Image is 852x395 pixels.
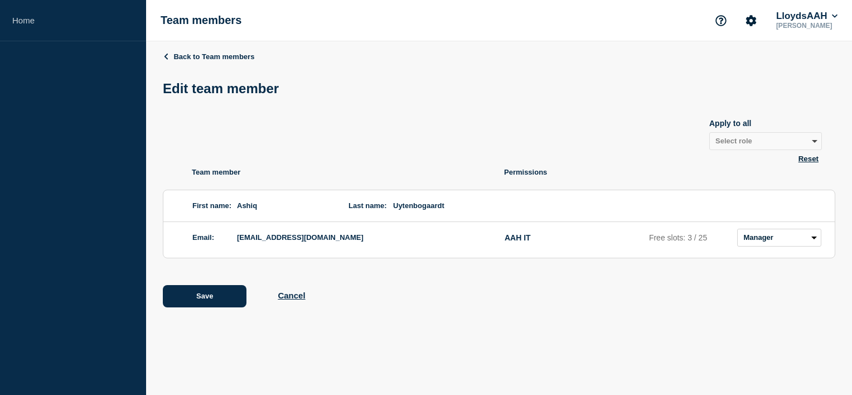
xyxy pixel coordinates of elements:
p: Team member [192,168,504,176]
h1: Edit team member [163,81,285,97]
div: Apply to all [709,119,822,128]
h1: Team members [161,14,241,27]
label: First name: [192,201,231,210]
a: Back to Team members [163,52,254,61]
button: Support [709,9,733,32]
button: Save [163,285,246,307]
button: LloydsAAH [774,11,840,22]
button: Account settings [739,9,763,32]
p: AAH IT [505,233,645,242]
span: [EMAIL_ADDRESS][DOMAIN_NAME] [237,229,482,247]
select: role select for AAH IT [737,229,821,247]
span: Ashiq [237,197,326,215]
p: Permissions [504,168,835,176]
span: Uytenbogaardt [393,197,482,215]
p: Free slots: 3 / 25 [649,233,733,242]
button: Reset [795,154,822,163]
label: Last name: [348,201,387,210]
label: Email: [192,233,214,242]
button: Cancel [278,291,305,300]
select: Apply to all [709,132,822,150]
p: [PERSON_NAME] [774,22,840,30]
